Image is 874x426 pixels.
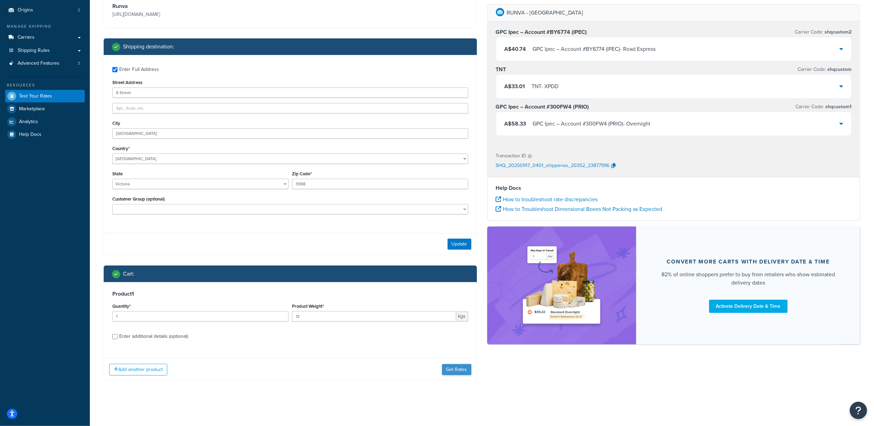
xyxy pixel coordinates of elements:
img: feature-image-ddt-36eae7f7280da8017bfb280eaccd9c446f90b1fe08728e4019434db127062ab4.png [518,237,605,334]
span: kgs [456,311,468,322]
div: Convert more carts with delivery date & time [667,258,830,265]
p: Carrier Code: [798,65,852,74]
p: [URL][DOMAIN_NAME] [112,10,289,19]
h3: Runva [112,3,289,10]
input: 0.00 [292,311,456,322]
div: GPC Ipec – Account #300FW4 (PRIO) - Overnight [533,119,651,129]
div: Enter Full Address [119,65,159,74]
div: GPC Ipec – Account #BY6774 (IPEC) - Road Express [533,44,656,54]
li: Advanced Features [5,57,85,70]
span: 3 [78,61,80,66]
span: Test Your Rates [19,93,52,99]
p: Transaction ID [496,151,526,161]
a: Test Your Rates [5,90,85,102]
span: Advanced Features [18,61,59,66]
input: Enter additional details (optional) [112,334,118,339]
p: Carrier Code: [795,27,852,37]
h2: Cart : [123,271,134,277]
span: Help Docs [19,132,41,138]
h3: Product 1 [112,290,468,297]
div: TNT - XPDD [532,82,559,91]
input: Apt., Suite, etc. [112,103,468,113]
span: shqcustom2 [823,28,852,36]
button: Get Rates [442,364,471,375]
p: SHQ_20250917_0401_shipperws_20352_23877996 [496,161,610,171]
label: Zip Code* [292,171,312,176]
label: City [112,121,120,126]
button: Update [448,239,471,250]
a: How to Troubleshoot Dimensional Boxes Not Packing as Expected [496,205,662,213]
a: Marketplace [5,103,85,115]
label: Country* [112,146,130,151]
div: Manage Shipping [5,24,85,29]
a: Activate Delivery Date & Time [709,300,788,313]
li: Origins [5,4,85,17]
span: Carriers [18,35,35,40]
span: A$58.33 [505,120,526,128]
h2: Shipping destination : [123,44,174,50]
button: Add another product [109,364,167,376]
a: How to troubleshoot rate discrepancies [496,195,598,203]
p: RUNVA - [GEOGRAPHIC_DATA] [507,8,583,18]
span: shqcustom [826,66,852,73]
a: Analytics [5,115,85,128]
h3: GPC Ipec – Account #BY6774 (IPEC) [496,29,587,36]
div: 82% of online shoppers prefer to buy from retailers who show estimated delivery dates [653,270,844,287]
span: shqcustom1 [824,103,852,110]
a: Advanced Features3 [5,57,85,70]
a: Carriers [5,31,85,44]
span: Origins [18,7,33,13]
label: Product Weight* [292,304,324,309]
a: Shipping Rules [5,44,85,57]
label: State [112,171,123,176]
label: Customer Group (optional) [112,196,165,202]
span: A$33.01 [505,82,525,90]
a: Origins2 [5,4,85,17]
label: Quantity* [112,304,131,309]
div: Enter additional details (optional) [119,332,188,341]
span: Shipping Rules [18,48,50,54]
a: Help Docs [5,128,85,141]
p: Carrier Code: [796,102,852,112]
h4: Help Docs [496,184,852,192]
span: Analytics [19,119,38,125]
span: A$40.74 [505,45,526,53]
h3: TNT [496,66,506,73]
input: Enter Full Address [112,67,118,72]
div: Resources [5,82,85,88]
label: Street Address [112,80,142,85]
h3: GPC Ipec – Account #300FW4 (PRIO) [496,103,589,110]
button: Open Resource Center [850,402,867,419]
span: 2 [78,7,80,13]
span: Marketplace [19,106,45,112]
input: 0.0 [112,311,289,322]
